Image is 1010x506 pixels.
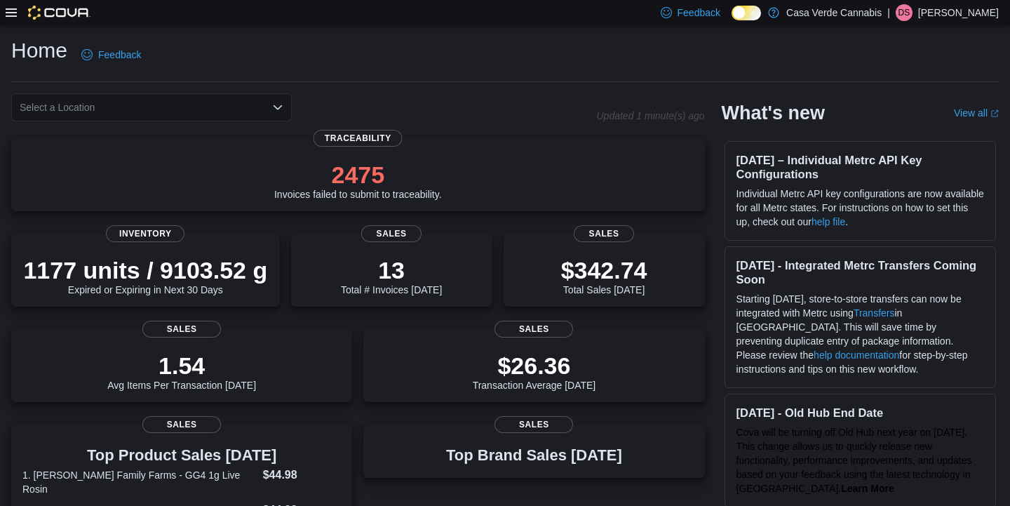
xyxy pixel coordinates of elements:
[494,416,573,433] span: Sales
[918,4,999,21] p: [PERSON_NAME]
[898,4,910,21] span: DS
[142,321,221,338] span: Sales
[98,48,141,62] span: Feedback
[561,256,647,284] p: $342.74
[736,292,984,376] p: Starting [DATE], store-to-store transfers can now be integrated with Metrc using in [GEOGRAPHIC_D...
[841,483,894,494] a: Learn More
[736,406,984,420] h3: [DATE] - Old Hub End Date
[107,352,256,380] p: 1.54
[23,256,267,284] p: 1177 units / 9103.52 g
[142,416,221,433] span: Sales
[887,4,890,21] p: |
[274,161,442,189] p: 2475
[732,20,732,21] span: Dark Mode
[736,427,972,494] span: Cova will be turning off Old Hub next year on [DATE]. This change allows us to quickly release ne...
[574,225,634,242] span: Sales
[736,153,984,181] h3: [DATE] – Individual Metrc API Key Configurations
[678,6,720,20] span: Feedback
[736,258,984,286] h3: [DATE] - Integrated Metrc Transfers Coming Soon
[341,256,442,295] div: Total # Invoices [DATE]
[76,41,147,69] a: Feedback
[473,352,596,380] p: $26.36
[786,4,882,21] p: Casa Verde Cannabis
[22,468,257,496] dt: 1. [PERSON_NAME] Family Farms - GG4 1g Live Rosin
[22,447,341,464] h3: Top Product Sales [DATE]
[596,110,704,121] p: Updated 1 minute(s) ago
[314,130,403,147] span: Traceability
[990,109,999,118] svg: External link
[854,307,895,319] a: Transfers
[954,107,999,119] a: View allExternal link
[361,225,422,242] span: Sales
[341,256,442,284] p: 13
[272,102,283,113] button: Open list of options
[812,216,845,227] a: help file
[494,321,573,338] span: Sales
[106,225,184,242] span: Inventory
[736,187,984,229] p: Individual Metrc API key configurations are now available for all Metrc states. For instructions ...
[561,256,647,295] div: Total Sales [DATE]
[814,349,899,361] a: help documentation
[722,102,825,124] h2: What's new
[896,4,913,21] div: Desiree Shay
[473,352,596,391] div: Transaction Average [DATE]
[107,352,256,391] div: Avg Items Per Transaction [DATE]
[732,6,761,20] input: Dark Mode
[23,256,267,295] div: Expired or Expiring in Next 30 Days
[28,6,90,20] img: Cova
[446,447,622,464] h3: Top Brand Sales [DATE]
[263,467,342,484] dd: $44.98
[274,161,442,200] div: Invoices failed to submit to traceability.
[11,36,67,65] h1: Home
